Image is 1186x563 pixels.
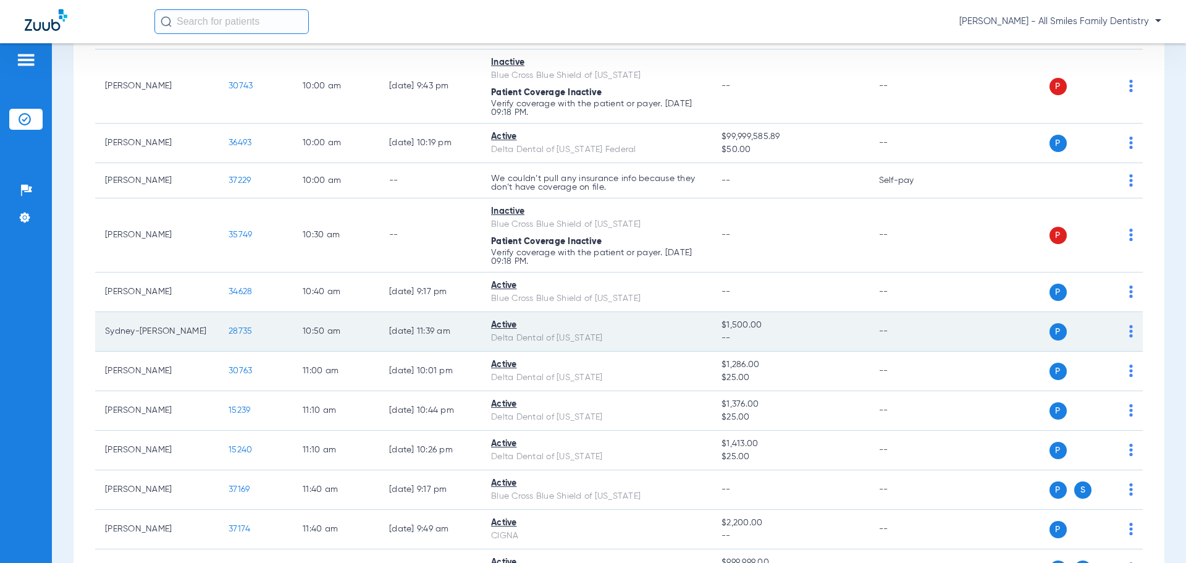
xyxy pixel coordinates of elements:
div: Active [491,398,702,411]
td: [DATE] 9:43 PM [379,49,481,124]
input: Search for patients [154,9,309,34]
img: Zuub Logo [25,9,67,31]
span: [PERSON_NAME] - All Smiles Family Dentistry [959,15,1161,28]
td: -- [869,49,953,124]
td: Self-pay [869,163,953,198]
td: -- [869,198,953,273]
div: Active [491,279,702,292]
td: 10:40 AM [293,273,379,312]
img: Search Icon [161,16,172,27]
div: Inactive [491,56,702,69]
div: Active [491,438,702,451]
td: Sydney-[PERSON_NAME] [95,312,219,352]
img: group-dot-blue.svg [1129,325,1133,337]
span: 34628 [229,287,252,296]
td: 11:10 AM [293,431,379,470]
img: group-dot-blue.svg [1129,229,1133,241]
span: P [1049,442,1067,459]
span: $1,376.00 [721,398,859,411]
span: 28735 [229,327,252,336]
img: group-dot-blue.svg [1129,365,1133,377]
img: group-dot-blue.svg [1129,444,1133,456]
div: Active [491,319,702,332]
span: -- [721,287,731,296]
span: 30743 [229,82,253,90]
span: 15240 [229,446,252,454]
td: [PERSON_NAME] [95,273,219,312]
td: -- [869,352,953,391]
td: [PERSON_NAME] [95,510,219,549]
td: 11:10 AM [293,391,379,431]
span: -- [721,485,731,494]
div: Active [491,130,702,143]
td: 11:00 AM [293,352,379,391]
span: $2,200.00 [721,517,859,530]
span: 37169 [229,485,250,494]
span: $1,500.00 [721,319,859,332]
span: -- [721,231,731,239]
td: [DATE] 11:39 AM [379,312,481,352]
td: [PERSON_NAME] [95,352,219,391]
p: Verify coverage with the patient or payer. [DATE] 09:18 PM. [491,248,702,266]
div: Inactive [491,205,702,218]
img: group-dot-blue.svg [1129,174,1133,187]
td: 11:40 AM [293,510,379,549]
span: P [1049,363,1067,380]
span: -- [721,530,859,543]
span: P [1049,402,1067,420]
span: P [1049,521,1067,538]
span: 37174 [229,525,250,533]
td: -- [869,312,953,352]
div: Delta Dental of [US_STATE] [491,371,702,384]
span: $1,413.00 [721,438,859,451]
td: 10:00 AM [293,49,379,124]
td: [PERSON_NAME] [95,124,219,163]
td: [DATE] 9:49 AM [379,510,481,549]
iframe: Chat Widget [1124,504,1186,563]
td: 10:00 AM [293,163,379,198]
td: [PERSON_NAME] [95,391,219,431]
p: Verify coverage with the patient or payer. [DATE] 09:18 PM. [491,99,702,117]
div: CIGNA [491,530,702,543]
div: Blue Cross Blue Shield of [US_STATE] [491,218,702,231]
td: 11:40 AM [293,470,379,510]
span: -- [721,176,731,185]
img: group-dot-blue.svg [1129,137,1133,149]
span: -- [721,82,731,90]
img: group-dot-blue.svg [1129,483,1133,496]
span: -- [721,332,859,345]
td: [PERSON_NAME] [95,163,219,198]
td: [DATE] 9:17 PM [379,470,481,510]
div: Blue Cross Blue Shield of [US_STATE] [491,292,702,305]
p: We couldn’t pull any insurance info because they don’t have coverage on file. [491,174,702,192]
span: P [1049,135,1067,152]
img: group-dot-blue.svg [1129,404,1133,417]
span: $99,999,585.89 [721,130,859,143]
td: [DATE] 10:26 PM [379,431,481,470]
span: Patient Coverage Inactive [491,237,602,246]
div: Delta Dental of [US_STATE] [491,332,702,345]
span: 30763 [229,366,252,375]
div: Delta Dental of [US_STATE] Federal [491,143,702,156]
td: [DATE] 10:01 PM [379,352,481,391]
span: P [1049,78,1067,95]
td: -- [869,124,953,163]
td: -- [869,391,953,431]
span: P [1049,323,1067,341]
div: Active [491,358,702,371]
img: group-dot-blue.svg [1129,286,1133,298]
span: $1,286.00 [721,358,859,371]
span: $25.00 [721,411,859,424]
td: 10:00 AM [293,124,379,163]
span: 36493 [229,138,251,147]
td: 10:30 AM [293,198,379,273]
td: -- [379,198,481,273]
td: [PERSON_NAME] [95,470,219,510]
span: $50.00 [721,143,859,156]
td: -- [869,431,953,470]
td: [PERSON_NAME] [95,198,219,273]
div: Blue Cross Blue Shield of [US_STATE] [491,69,702,82]
span: P [1049,284,1067,301]
img: group-dot-blue.svg [1129,80,1133,92]
td: [DATE] 10:19 PM [379,124,481,163]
